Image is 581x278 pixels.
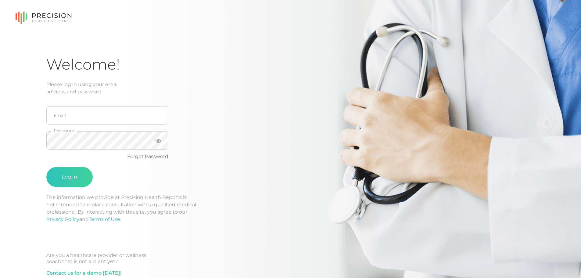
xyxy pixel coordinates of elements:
a: Forgot Password [127,153,168,159]
button: Log In [46,167,93,187]
h1: Welcome! [46,56,535,74]
input: Email [46,106,168,125]
a: Privacy Policy [46,216,79,222]
p: The information we provide at Precision Health Reports is not intended to replace consultation wi... [46,194,535,223]
a: Contact us for a demo [DATE]! [46,269,121,277]
div: Please log in using your email address and password [46,81,535,96]
div: Are you a healthcare provider or wellness coach that is not a client yet? [46,252,535,265]
a: Terms of Use. [89,216,121,222]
